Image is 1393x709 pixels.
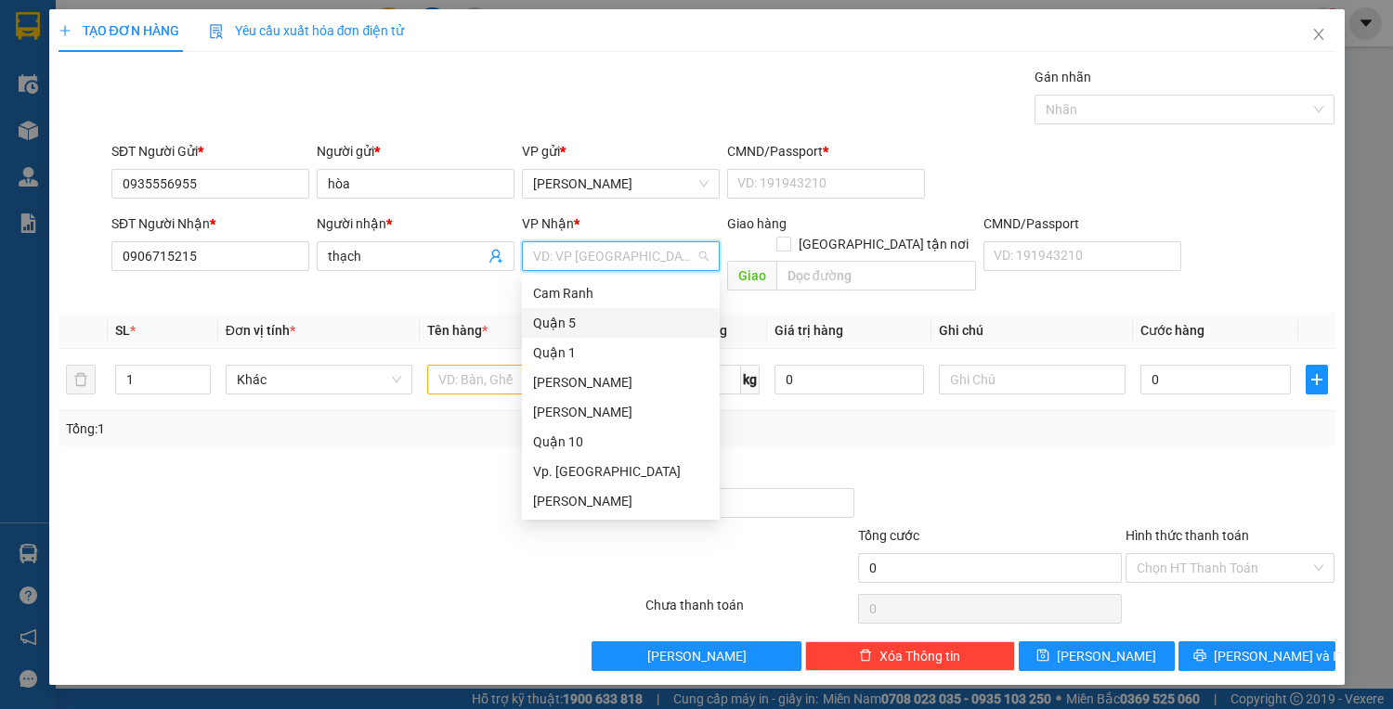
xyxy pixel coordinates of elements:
[23,120,68,207] b: Trà Lan Viên
[727,261,776,290] span: Giao
[66,365,96,394] button: delete
[879,646,960,666] span: Xóa Thông tin
[1126,528,1249,543] label: Hình thức thanh toán
[66,419,540,439] div: Tổng: 1
[533,372,709,393] div: [PERSON_NAME]
[317,213,514,234] div: Người nhận
[111,141,309,161] div: SĐT Người Gửi
[741,365,760,394] span: kg
[931,313,1133,349] th: Ghi chú
[1311,27,1326,42] span: close
[776,261,976,290] input: Dọc đường
[533,342,709,363] div: Quận 1
[727,141,925,161] div: CMND/Passport
[237,366,401,393] span: Khác
[156,71,255,85] b: [DOMAIN_NAME]
[1178,641,1334,671] button: printer[PERSON_NAME] và In
[1019,641,1175,671] button: save[PERSON_NAME]
[727,216,787,231] span: Giao hàng
[533,461,709,482] div: Vp. [GEOGRAPHIC_DATA]
[111,213,309,234] div: SĐT Người Nhận
[202,23,246,68] img: logo.jpg
[209,24,224,39] img: icon
[59,24,72,37] span: plus
[522,308,720,338] div: Quận 5
[427,365,614,394] input: VD: Bàn, Ghế
[317,141,514,161] div: Người gửi
[1193,649,1206,664] span: printer
[983,213,1181,234] div: CMND/Passport
[114,27,184,211] b: Trà Lan Viên - Gửi khách hàng
[522,338,720,367] div: Quận 1
[1307,372,1327,387] span: plus
[775,323,843,338] span: Giá trị hàng
[522,141,720,161] div: VP gửi
[1036,649,1049,664] span: save
[533,283,709,303] div: Cam Ranh
[1214,646,1344,666] span: [PERSON_NAME] và In
[522,278,720,308] div: Cam Ranh
[1306,365,1328,394] button: plus
[647,646,747,666] span: [PERSON_NAME]
[522,427,720,457] div: Quận 10
[1035,70,1091,84] label: Gán nhãn
[775,365,924,394] input: 0
[226,323,295,338] span: Đơn vị tính
[533,491,709,511] div: [PERSON_NAME]
[1057,646,1156,666] span: [PERSON_NAME]
[1293,9,1345,61] button: Close
[644,595,857,627] div: Chưa thanh toán
[522,486,720,516] div: Cam Đức
[791,234,976,254] span: [GEOGRAPHIC_DATA] tận nơi
[1140,323,1204,338] span: Cước hàng
[533,170,709,198] span: Lê Hồng Phong
[522,367,720,397] div: Lê Hồng Phong
[939,365,1126,394] input: Ghi Chú
[858,528,919,543] span: Tổng cước
[859,649,872,664] span: delete
[427,323,488,338] span: Tên hàng
[59,23,179,38] span: TẠO ĐƠN HÀNG
[533,313,709,333] div: Quận 5
[533,402,709,422] div: [PERSON_NAME]
[533,432,709,452] div: Quận 10
[522,216,574,231] span: VP Nhận
[522,457,720,486] div: Vp. Cam Hải
[522,397,720,427] div: Phan Rang
[805,641,1015,671] button: deleteXóa Thông tin
[209,23,405,38] span: Yêu cầu xuất hóa đơn điện tử
[488,249,503,264] span: user-add
[592,641,801,671] button: [PERSON_NAME]
[156,88,255,111] li: (c) 2017
[115,323,130,338] span: SL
